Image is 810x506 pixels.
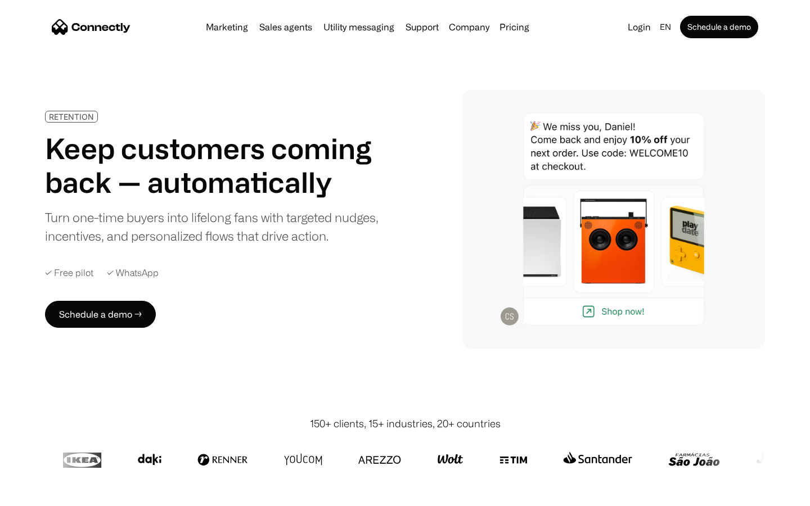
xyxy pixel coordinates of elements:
[495,22,534,31] a: Pricing
[49,112,94,121] div: RETENTION
[107,268,159,278] div: ✓ WhatsApp
[623,19,655,35] a: Login
[255,22,317,31] a: Sales agents
[45,301,156,328] a: Schedule a demo →
[11,485,67,502] aside: Language selected: English
[22,486,67,502] ul: Language list
[680,16,758,38] a: Schedule a demo
[201,22,253,31] a: Marketing
[45,268,93,278] div: ✓ Free pilot
[401,22,443,31] a: Support
[660,19,671,35] div: en
[319,22,399,31] a: Utility messaging
[449,19,489,35] div: Company
[45,132,387,199] h1: Keep customers coming back — automatically
[45,208,387,245] div: Turn one-time buyers into lifelong fans with targeted nudges, incentives, and personalized flows ...
[310,416,501,431] div: 150+ clients, 15+ industries, 20+ countries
